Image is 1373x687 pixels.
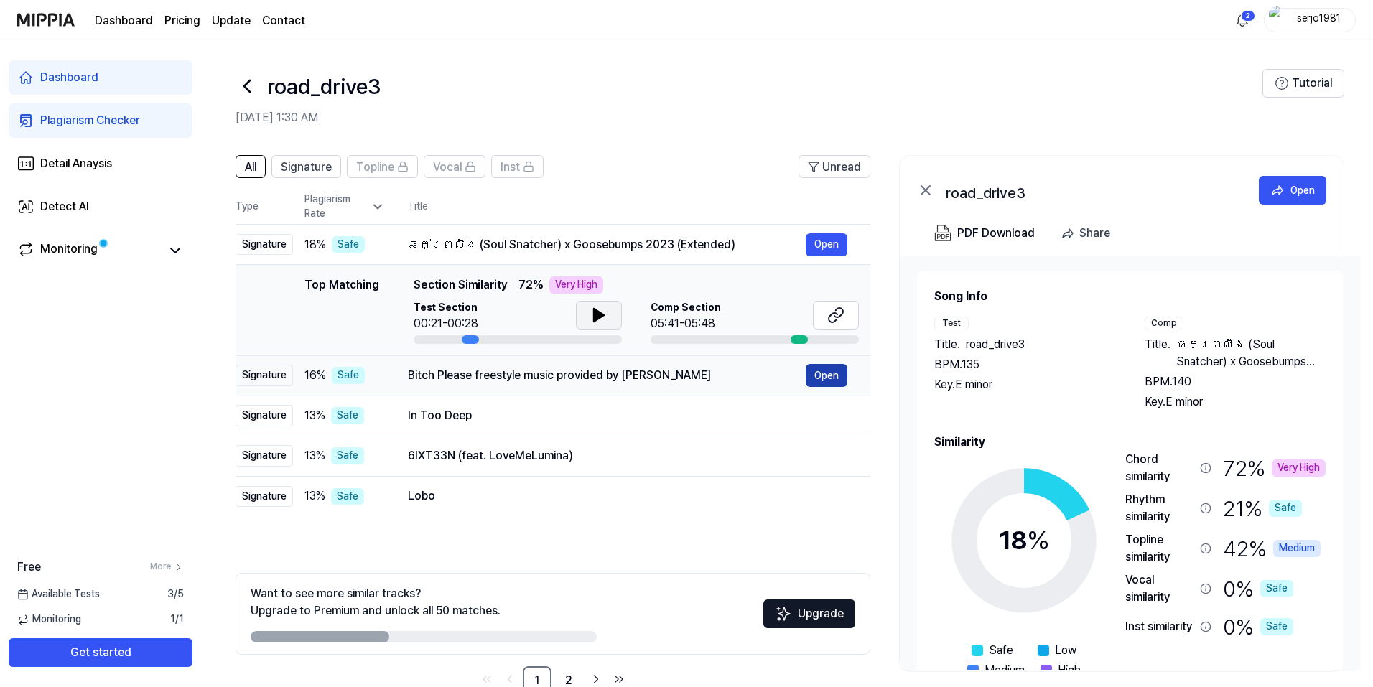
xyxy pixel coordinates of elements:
span: 1 / 1 [170,612,184,627]
span: 13 % [304,487,325,505]
div: Safe [1269,500,1302,517]
button: Get started [9,638,192,667]
th: Type [236,190,293,225]
div: Safe [331,447,364,464]
div: Safe [332,367,365,384]
span: High [1058,662,1081,679]
img: 알림 [1234,11,1251,29]
button: 알림2 [1231,9,1254,32]
span: 13 % [304,447,325,464]
button: Upgrade [763,599,855,628]
button: Open [806,364,847,387]
span: Vocal [433,159,462,176]
a: Detect AI [9,190,192,224]
span: Low [1055,642,1076,659]
button: Tutorial [1262,69,1344,98]
span: road_drive3 [966,336,1025,353]
span: Available Tests [17,587,100,602]
h2: [DATE] 1:30 AM [236,109,1262,126]
div: Share [1079,224,1110,243]
div: Comp [1145,317,1183,330]
div: Very High [549,276,603,294]
a: Contact [262,12,305,29]
a: Monitoring [17,240,161,261]
span: ឆក់ព្រលឹង (Soul Snatcher) x Goosebumps 2023 (Extended) [1176,336,1326,370]
button: Open [1259,176,1326,205]
div: Open [1290,182,1315,198]
div: 6IXT33N (feat. LoveMeLumina) [408,447,847,464]
button: Share [1055,219,1122,248]
a: Update [212,12,251,29]
a: Dashboard [9,60,192,95]
button: Vocal [424,155,485,178]
span: Medium [985,662,1025,679]
div: Plagiarism Rate [304,192,385,220]
a: Song InfoTestTitle.road_drive3BPM.135Key.E minorCompTitle.ឆក់ព្រលឹង (Soul Snatcher) x Goosebumps ... [900,256,1360,670]
span: All [245,159,256,176]
div: Lobo [408,487,847,505]
div: BPM. 140 [1145,373,1326,391]
h2: Similarity [934,434,1326,451]
div: Bitch Please freestyle music provided by [PERSON_NAME] [408,367,806,384]
div: 00:21-00:28 [414,315,478,332]
div: In Too Deep [408,407,847,424]
div: road_drive3 [946,182,1233,199]
div: Safe [331,488,364,505]
div: Safe [1260,580,1293,597]
button: profileserjo1981 [1264,8,1356,32]
div: Inst similarity [1125,618,1194,635]
div: 05:41-05:48 [651,315,721,332]
span: 16 % [304,367,326,384]
div: Test [934,317,969,330]
div: Rhythm similarity [1125,491,1194,525]
span: Monitoring [17,612,81,627]
div: Signature [236,445,293,467]
a: Plagiarism Checker [9,103,192,138]
div: Medium [1273,540,1321,557]
a: Detail Anaysis [9,146,192,181]
th: Title [408,190,870,224]
button: Topline [347,155,418,178]
span: Section Similarity [414,276,507,294]
div: Signature [236,405,293,426]
div: Signature [236,486,293,508]
div: Monitoring [40,240,98,261]
div: serjo1981 [1290,11,1346,27]
a: SparklesUpgrade [763,612,855,625]
div: Detail Anaysis [40,155,112,172]
img: PDF Download [934,225,951,242]
div: Want to see more similar tracks? Upgrade to Premium and unlock all 50 matches. [251,585,501,620]
span: 13 % [304,407,325,424]
div: 18 [999,521,1050,560]
div: ឆក់ព្រលឹង (Soul Snatcher) x Goosebumps 2023 (Extended) [408,236,806,253]
span: Safe [989,642,1013,659]
span: 18 % [304,236,326,253]
div: PDF Download [957,224,1035,243]
span: Inst [501,159,520,176]
span: Unread [822,159,861,176]
div: Plagiarism Checker [40,112,140,129]
img: profile [1269,6,1286,34]
div: Safe [1260,618,1293,635]
div: Key. E minor [934,376,1116,393]
a: Pricing [164,12,200,29]
div: Detect AI [40,198,89,215]
div: Very High [1272,459,1326,477]
a: Dashboard [95,12,153,29]
div: Key. E minor [1145,393,1326,411]
div: 0 % [1223,612,1293,642]
button: Inst [491,155,544,178]
div: Chord similarity [1125,451,1194,485]
div: Signature [236,234,293,256]
div: 0 % [1223,571,1293,606]
button: Unread [799,155,870,178]
span: Topline [356,159,394,176]
div: BPM. 135 [934,356,1116,373]
h1: road_drive3 [267,71,381,101]
span: Title . [934,336,960,353]
span: % [1027,525,1050,556]
button: All [236,155,266,178]
div: Safe [331,407,364,424]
